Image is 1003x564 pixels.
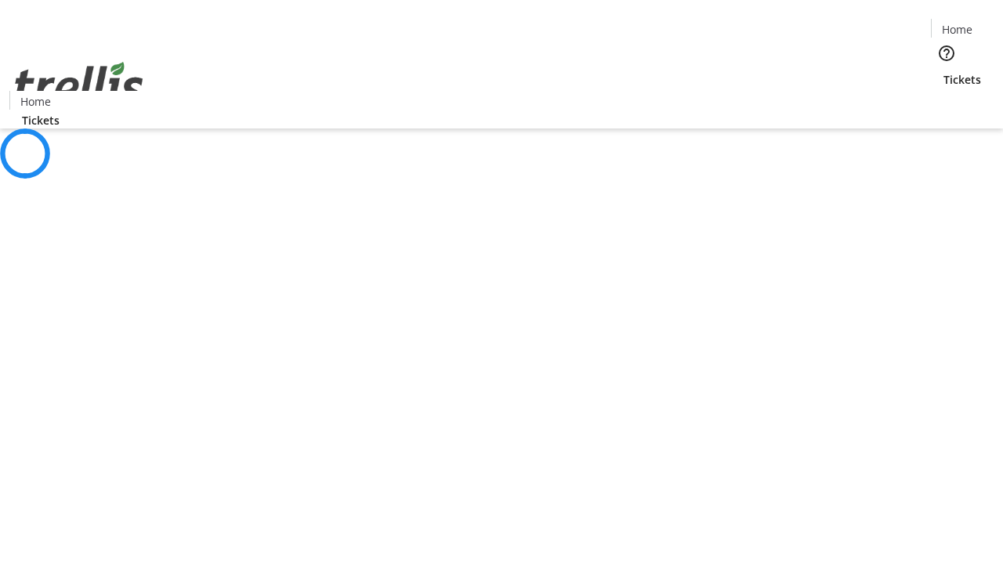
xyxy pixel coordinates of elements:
span: Home [20,93,51,110]
span: Home [942,21,972,38]
a: Tickets [9,112,72,128]
button: Cart [931,88,962,119]
a: Home [10,93,60,110]
span: Tickets [22,112,60,128]
a: Tickets [931,71,994,88]
span: Tickets [943,71,981,88]
a: Home [932,21,982,38]
img: Orient E2E Organization L6a7ip8TWr's Logo [9,45,149,123]
button: Help [931,38,962,69]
